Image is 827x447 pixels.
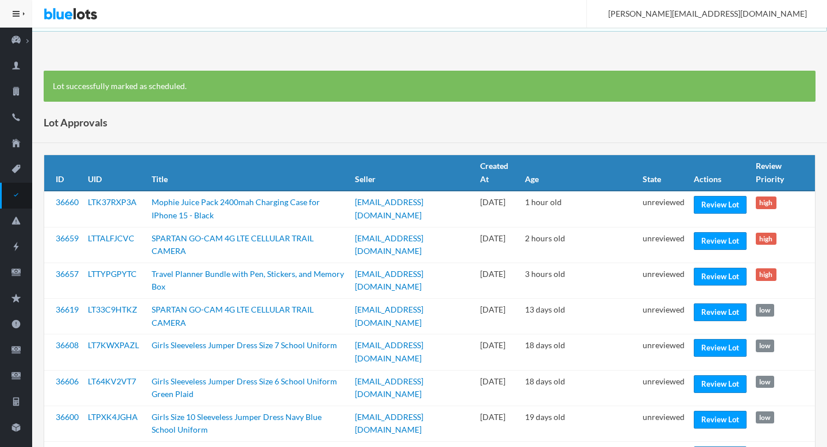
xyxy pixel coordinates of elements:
td: 13 days old [520,299,638,334]
h1: Lot Approvals [44,114,107,131]
a: LT64KV2VT7 [88,376,136,386]
th: UID [83,155,147,191]
td: [DATE] [476,334,520,370]
th: Seller [350,155,476,191]
a: 36606 [56,376,79,386]
span: low [756,411,774,424]
span: low [756,376,774,388]
a: LTTYPGPYTC [88,269,137,279]
td: [DATE] [476,191,520,227]
td: 1 hour old [520,191,638,227]
th: State [638,155,689,191]
th: Title [147,155,350,191]
span: high [756,233,776,245]
a: LTK37RXP3A [88,197,137,207]
a: Review Lot [694,303,747,321]
span: low [756,340,774,352]
a: LT33C9HTKZ [88,305,137,314]
a: Girls Sleeveless Jumper Dress Size 6 School Uniform Green Plaid [152,376,337,399]
a: 36608 [56,340,79,350]
th: ID [44,155,83,191]
span: [PERSON_NAME][EMAIL_ADDRESS][DOMAIN_NAME] [596,9,807,18]
td: unreviewed [638,227,689,263]
span: low [756,304,774,317]
a: [EMAIL_ADDRESS][DOMAIN_NAME] [355,340,423,363]
a: Review Lot [694,339,747,357]
a: 36660 [56,197,79,207]
span: high [756,268,776,281]
a: Girls Size 10 Sleeveless Jumper Dress Navy Blue School Uniform [152,412,322,435]
a: 36619 [56,305,79,314]
div: Lot successfully marked as scheduled. [44,71,816,102]
td: unreviewed [638,263,689,298]
a: Travel Planner Bundle with Pen, Stickers, and Memory Box [152,269,344,292]
a: Review Lot [694,268,747,286]
a: Review Lot [694,232,747,250]
a: Review Lot [694,411,747,429]
a: SPARTAN GO-CAM 4G LTE CELLULAR TRAIL CAMERA [152,305,314,327]
a: LT7KWXPAZL [88,340,139,350]
th: Actions [689,155,751,191]
td: [DATE] [476,370,520,406]
a: [EMAIL_ADDRESS][DOMAIN_NAME] [355,197,423,220]
td: 3 hours old [520,263,638,298]
th: Age [520,155,638,191]
th: Review Priority [751,155,815,191]
a: 36600 [56,412,79,422]
a: SPARTAN GO-CAM 4G LTE CELLULAR TRAIL CAMERA [152,233,314,256]
td: unreviewed [638,406,689,441]
td: unreviewed [638,191,689,227]
a: Girls Sleeveless Jumper Dress Size 7 School Uniform [152,340,337,350]
a: 36659 [56,233,79,243]
td: [DATE] [476,263,520,298]
td: unreviewed [638,299,689,334]
td: 2 hours old [520,227,638,263]
a: [EMAIL_ADDRESS][DOMAIN_NAME] [355,269,423,292]
a: LTPXK4JGHA [88,412,138,422]
td: 18 days old [520,334,638,370]
td: [DATE] [476,406,520,441]
a: Review Lot [694,196,747,214]
td: unreviewed [638,334,689,370]
a: [EMAIL_ADDRESS][DOMAIN_NAME] [355,376,423,399]
th: Created At [476,155,520,191]
td: 19 days old [520,406,638,441]
a: LTTALFJCVC [88,233,134,243]
a: Review Lot [694,375,747,393]
a: Mophie Juice Pack 2400mah Charging Case for IPhone 15 - Black [152,197,320,220]
td: [DATE] [476,227,520,263]
a: [EMAIL_ADDRESS][DOMAIN_NAME] [355,412,423,435]
td: [DATE] [476,299,520,334]
td: unreviewed [638,370,689,406]
a: [EMAIL_ADDRESS][DOMAIN_NAME] [355,233,423,256]
a: [EMAIL_ADDRESS][DOMAIN_NAME] [355,305,423,327]
a: 36657 [56,269,79,279]
td: 18 days old [520,370,638,406]
span: high [756,196,776,209]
